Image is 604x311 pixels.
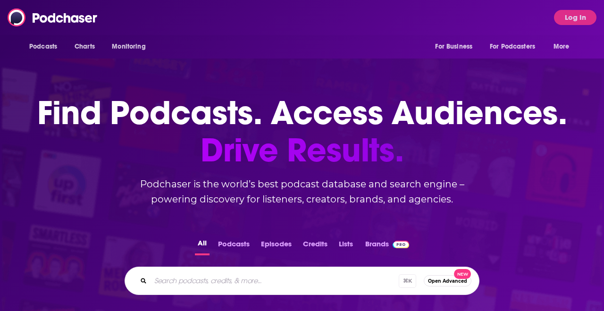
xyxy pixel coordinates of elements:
span: Open Advanced [428,278,467,284]
span: For Podcasters [490,40,535,53]
span: More [554,40,570,53]
h1: Find Podcasts. Access Audiences. [37,94,567,169]
span: Podcasts [29,40,57,53]
span: ⌘ K [399,274,416,288]
div: Search podcasts, credits, & more... [125,267,479,295]
span: Charts [75,40,95,53]
input: Search podcasts, credits, & more... [151,273,399,288]
button: open menu [428,38,484,56]
img: Podchaser - Follow, Share and Rate Podcasts [8,8,98,26]
button: open menu [484,38,549,56]
a: BrandsPodchaser Pro [365,237,409,255]
span: Drive Results. [37,132,567,169]
span: For Business [435,40,472,53]
button: All [195,237,210,255]
span: New [454,269,471,279]
button: open menu [547,38,581,56]
button: Credits [300,237,330,255]
button: open menu [105,38,158,56]
button: Log In [554,10,596,25]
button: Lists [336,237,356,255]
a: Charts [68,38,101,56]
button: Episodes [258,237,294,255]
img: Podchaser Pro [393,241,409,248]
h2: Podchaser is the world’s best podcast database and search engine – powering discovery for listene... [113,177,491,207]
button: Open AdvancedNew [424,275,471,286]
button: Podcasts [215,237,252,255]
button: open menu [23,38,69,56]
span: Monitoring [112,40,145,53]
